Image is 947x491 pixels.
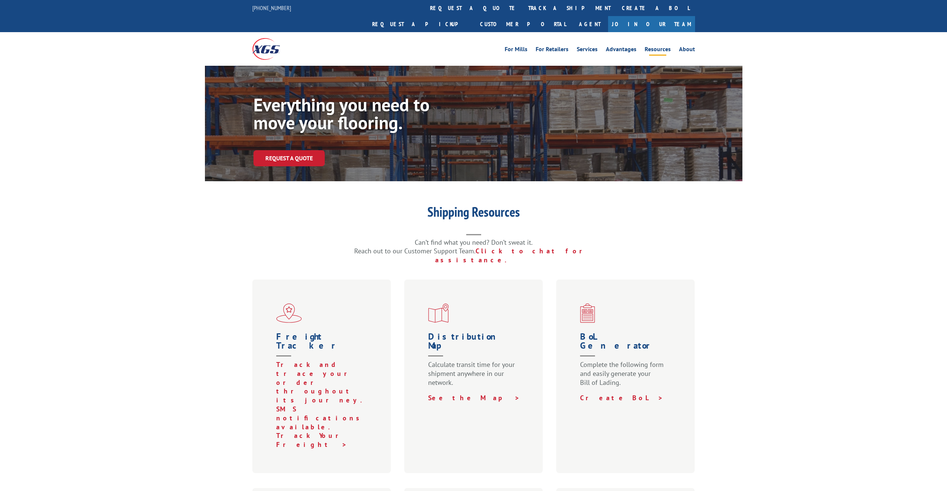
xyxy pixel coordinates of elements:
img: xgs-icon-distribution-map-red [428,303,449,323]
a: Join Our Team [608,16,695,32]
p: Calculate transit time for your shipment anywhere in our network. [428,360,522,393]
img: xgs-icon-flagship-distribution-model-red [276,303,302,323]
a: Services [577,46,598,55]
a: For Mills [505,46,527,55]
a: Request a pickup [367,16,474,32]
h1: Freight Tracker [276,332,370,360]
a: Freight Tracker Track and trace your order throughout its journey. SMS notifications available. [276,332,370,431]
p: Can’t find what you need? Don’t sweat it. Reach out to our Customer Support Team. [324,238,623,265]
a: Request a Quote [253,150,325,166]
h1: BoL Generator [580,332,674,360]
a: See the Map > [428,393,520,402]
p: Track and trace your order throughout its journey. SMS notifications available. [276,360,370,431]
h1: Shipping Resources [324,205,623,222]
a: Advantages [606,46,636,55]
a: Track Your Freight > [276,431,349,449]
p: Complete the following form and easily generate your Bill of Lading. [580,360,674,393]
a: For Retailers [536,46,568,55]
img: xgs-icon-bo-l-generator-red [580,303,595,323]
a: Create BoL > [580,393,663,402]
a: Customer Portal [474,16,571,32]
a: [PHONE_NUMBER] [252,4,291,12]
a: About [679,46,695,55]
a: Click to chat for assistance. [435,247,593,264]
a: Agent [571,16,608,32]
h1: Everything you need to move your flooring. [253,96,477,135]
h1: Distribution Map [428,332,522,360]
a: Resources [645,46,671,55]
